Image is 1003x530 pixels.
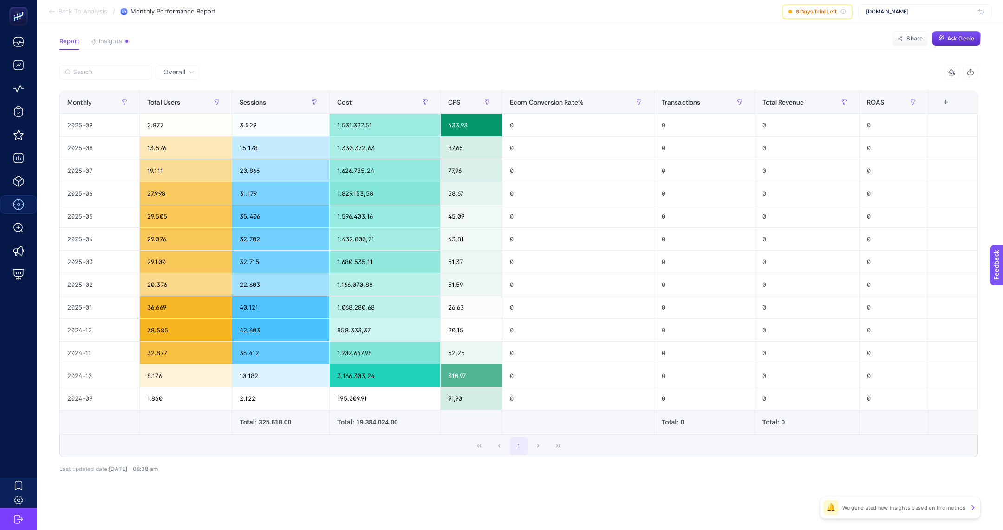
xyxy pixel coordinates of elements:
div: 1.626.785,24 [330,159,440,182]
div: 8.176 [140,364,232,387]
div: 87,65 [441,137,502,159]
div: 0 [654,387,755,410]
div: 0 [654,228,755,250]
span: Ecom Conversion Rate% [510,99,584,106]
div: 0 [755,228,860,250]
div: 1.680.535,11 [330,251,440,273]
div: 2024-11 [60,342,139,364]
div: 13.576 [140,137,232,159]
div: Total: 0 [662,417,747,427]
div: 1.596.403,16 [330,205,440,227]
button: Share [892,31,928,46]
div: 0 [860,182,928,205]
div: 2025-02 [60,273,139,296]
div: 0 [502,296,654,318]
div: 0 [502,273,654,296]
div: 2024-09 [60,387,139,410]
div: 0 [755,137,860,159]
div: 0 [860,273,928,296]
div: 35.406 [232,205,329,227]
div: 1.330.372,63 [330,137,440,159]
div: 36.669 [140,296,232,318]
div: 0 [502,228,654,250]
div: 0 [502,205,654,227]
div: 0 [860,137,928,159]
div: 195.009,91 [330,387,440,410]
div: 43,81 [441,228,502,250]
span: Monthly Performance Report [130,8,216,15]
span: Ask Genie [947,35,974,42]
div: 29.076 [140,228,232,250]
div: 0 [860,114,928,136]
div: 0 [654,182,755,205]
div: 58,67 [441,182,502,205]
div: 0 [502,342,654,364]
div: 0 [654,159,755,182]
div: 0 [755,273,860,296]
div: 0 [860,159,928,182]
div: 0 [654,205,755,227]
div: 🔔 [824,500,839,515]
div: 26,63 [441,296,502,318]
div: 0 [860,387,928,410]
div: 3.166.303,24 [330,364,440,387]
div: Total: 0 [762,417,852,427]
button: Ask Genie [932,31,981,46]
div: 2.877 [140,114,232,136]
div: 42.603 [232,319,329,341]
span: Overall [163,67,185,77]
div: Total: 325.618.00 [240,417,322,427]
span: ROAS [867,99,884,106]
div: 2025-01 [60,296,139,318]
div: 0 [755,319,860,341]
div: 0 [654,342,755,364]
div: Overall [59,79,978,472]
div: 91,90 [441,387,502,410]
div: 19.111 [140,159,232,182]
div: 0 [654,364,755,387]
div: 858.333,37 [330,319,440,341]
div: 0 [860,251,928,273]
div: 2025-04 [60,228,139,250]
div: 0 [502,137,654,159]
div: 0 [654,273,755,296]
div: 45,09 [441,205,502,227]
div: 2025-03 [60,251,139,273]
div: 1.068.280,68 [330,296,440,318]
span: Insights [99,38,122,45]
div: 1.902.647,98 [330,342,440,364]
div: 2024-10 [60,364,139,387]
div: 0 [654,319,755,341]
div: 3.529 [232,114,329,136]
div: 32.715 [232,251,329,273]
div: 310,97 [441,364,502,387]
div: 1.829.153,58 [330,182,440,205]
div: 31.179 [232,182,329,205]
div: 2025-08 [60,137,139,159]
div: 0 [654,296,755,318]
div: 29.505 [140,205,232,227]
div: Total: 19.384.024.00 [337,417,432,427]
div: 0 [502,319,654,341]
span: Feedback [6,3,35,10]
div: 1.432.800,71 [330,228,440,250]
div: 2025-07 [60,159,139,182]
div: 0 [755,182,860,205]
span: Last updated date: [59,465,109,472]
span: 8 Days Trial Left [796,8,837,15]
span: Monthly [67,99,92,106]
img: svg%3e [978,7,984,16]
div: 0 [502,387,654,410]
div: 77,96 [441,159,502,182]
div: 2025-09 [60,114,139,136]
div: 0 [860,364,928,387]
span: / [113,7,115,15]
div: 51,37 [441,251,502,273]
div: 2.122 [232,387,329,410]
div: 51,59 [441,273,502,296]
div: 0 [755,159,860,182]
span: Sessions [240,99,266,106]
div: 20,15 [441,319,502,341]
div: 0 [654,251,755,273]
div: 0 [502,114,654,136]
